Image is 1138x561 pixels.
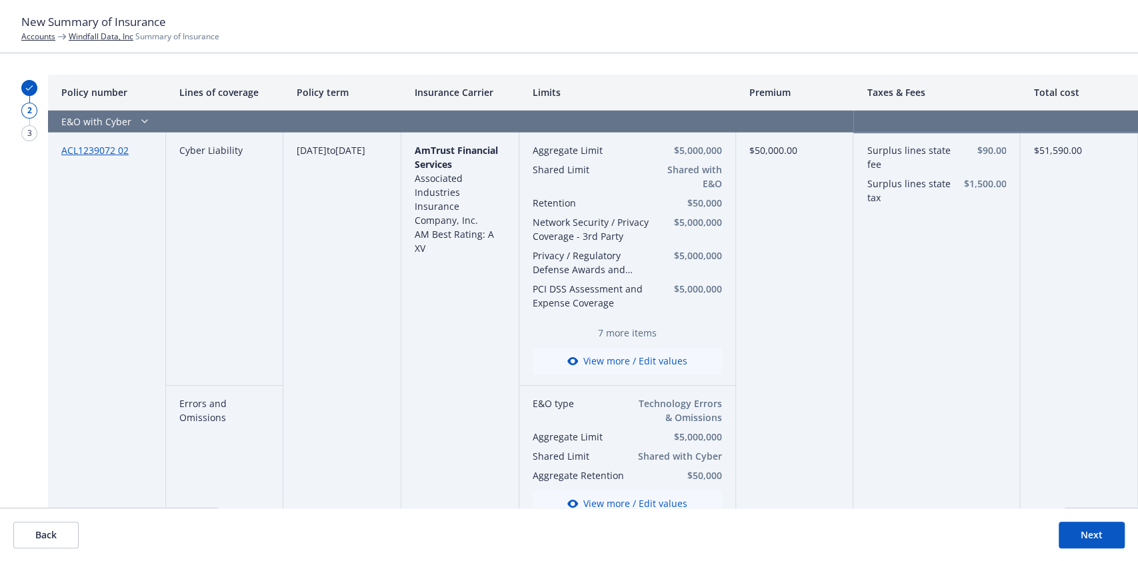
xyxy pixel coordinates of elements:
button: $90.00 [963,143,1006,157]
button: Shared Limit [533,449,633,463]
button: $5,000,000 [655,215,722,229]
div: 3 [21,125,37,141]
button: Shared with Cyber [638,449,722,463]
button: Resize column [273,75,283,110]
span: 7 more items [533,326,722,340]
div: Policy number [48,75,166,111]
button: Shared with E&O [655,163,722,191]
button: Network Security / Privacy Coverage - 3rd Party [533,215,650,243]
button: $50,000 [655,196,722,210]
span: [DATE] [297,144,327,157]
div: Taxes & Fees [853,75,1020,111]
div: Insurance Carrier [401,75,519,111]
button: Resize column [391,75,401,110]
button: Surplus lines state fee [867,143,958,171]
button: Resize column [725,75,736,110]
button: Back [13,522,79,548]
div: Policy term [283,75,401,111]
button: Aggregate Limit [533,143,650,157]
div: to [283,133,401,528]
span: Associated Industries Insurance Company, Inc. [415,172,478,227]
div: Errors and Omissions [166,386,284,528]
button: Aggregate Retention [533,468,633,482]
span: AmTrust Financial Services [415,144,498,171]
button: $5,000,000 [655,143,722,157]
div: 2 [21,103,37,119]
button: Resize column [843,75,853,110]
button: Retention [533,196,650,210]
div: $50,000.00 [736,133,854,528]
button: $50,000 [638,468,722,482]
button: $5,000,000 [638,430,722,444]
div: Lines of coverage [166,75,284,111]
button: Resize column [1009,75,1020,110]
span: [DATE] [335,144,365,157]
div: Total cost [1020,75,1138,111]
button: $5,000,000 [655,249,722,263]
button: View more / Edit values [533,348,722,374]
button: Surplus lines state tax [867,177,958,205]
span: Summary of Insurance [69,31,219,42]
span: AM Best Rating: A XV [415,228,494,255]
a: ACL1239072 02 [61,144,129,157]
a: Accounts [21,31,55,42]
div: Limits [519,75,736,111]
button: Resize column [1127,75,1138,110]
button: Aggregate Limit [533,430,633,444]
div: E&O with Cyber [48,111,853,133]
button: View more / Edit values [533,490,722,517]
button: Shared Limit [533,163,650,177]
div: Premium [736,75,854,111]
button: PCI DSS Assessment and Expense Coverage [533,282,650,310]
button: E&O type [533,396,633,410]
div: $51,590.00 [1020,133,1138,528]
a: Windfall Data, Inc [69,31,133,42]
button: Resize column [155,75,166,110]
button: Resize column [509,75,519,110]
button: Technology Errors & Omissions [638,396,722,424]
button: $1,500.00 [963,177,1006,191]
h1: New Summary of Insurance [21,13,1117,31]
button: Next [1059,522,1125,548]
div: Cyber Liability [166,133,284,386]
button: Privacy / Regulatory Defense Awards and Fines Coverage [533,249,650,277]
button: $5,000,000 [655,282,722,296]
